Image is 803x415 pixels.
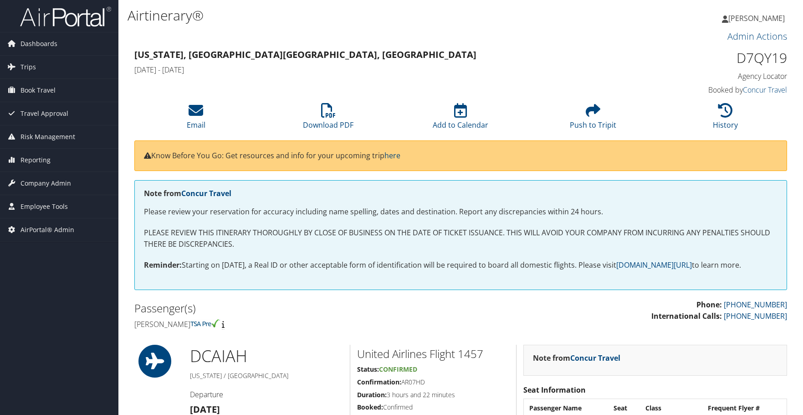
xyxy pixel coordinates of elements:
[190,345,343,368] h1: DCA IAH
[357,403,383,411] strong: Booked:
[713,108,738,130] a: History
[743,85,787,95] a: Concur Travel
[357,346,510,362] h2: United Airlines Flight 1457
[128,6,572,25] h1: Airtinerary®
[357,390,387,399] strong: Duration:
[433,108,488,130] a: Add to Calendar
[190,389,343,399] h4: Departure
[357,403,510,412] h5: Confirmed
[722,5,794,32] a: [PERSON_NAME]
[20,218,74,241] span: AirPortal® Admin
[303,108,353,130] a: Download PDF
[357,365,379,373] strong: Status:
[144,206,777,218] p: Please review your reservation for accuracy including name spelling, dates and destination. Repor...
[357,390,510,399] h5: 3 hours and 22 minutes
[144,188,231,198] strong: Note from
[724,300,787,310] a: [PHONE_NUMBER]
[728,13,785,23] span: [PERSON_NAME]
[379,365,417,373] span: Confirmed
[187,108,205,130] a: Email
[134,301,454,316] h2: Passenger(s)
[570,108,616,130] a: Push to Tripit
[144,259,777,271] p: Starting on [DATE], a Real ID or other acceptable form of identification will be required to boar...
[20,102,68,125] span: Travel Approval
[634,85,787,95] h4: Booked by
[134,48,476,61] strong: [US_STATE], [GEOGRAPHIC_DATA] [GEOGRAPHIC_DATA], [GEOGRAPHIC_DATA]
[523,385,586,395] strong: Seat Information
[634,48,787,67] h1: D7QY19
[696,300,722,310] strong: Phone:
[20,6,111,27] img: airportal-logo.png
[20,79,56,102] span: Book Travel
[144,260,182,270] strong: Reminder:
[384,150,400,161] a: here
[20,172,71,195] span: Company Admin
[144,150,777,162] p: Know Before You Go: Get resources and info for your upcoming trip
[570,353,620,363] a: Concur Travel
[134,65,620,75] h4: [DATE] - [DATE]
[634,71,787,81] h4: Agency Locator
[134,319,454,329] h4: [PERSON_NAME]
[144,227,777,250] p: PLEASE REVIEW THIS ITINERARY THOROUGHLY BY CLOSE OF BUSINESS ON THE DATE OF TICKET ISSUANCE. THIS...
[724,311,787,321] a: [PHONE_NUMBER]
[181,188,231,198] a: Concur Travel
[651,311,722,321] strong: International Calls:
[20,149,51,171] span: Reporting
[357,378,510,387] h5: AR07HD
[20,195,68,218] span: Employee Tools
[20,32,57,55] span: Dashboards
[533,353,620,363] strong: Note from
[190,371,343,380] h5: [US_STATE] / [GEOGRAPHIC_DATA]
[727,30,787,42] a: Admin Actions
[20,125,75,148] span: Risk Management
[20,56,36,78] span: Trips
[616,260,692,270] a: [DOMAIN_NAME][URL]
[190,319,220,327] img: tsa-precheck.png
[357,378,401,386] strong: Confirmation:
